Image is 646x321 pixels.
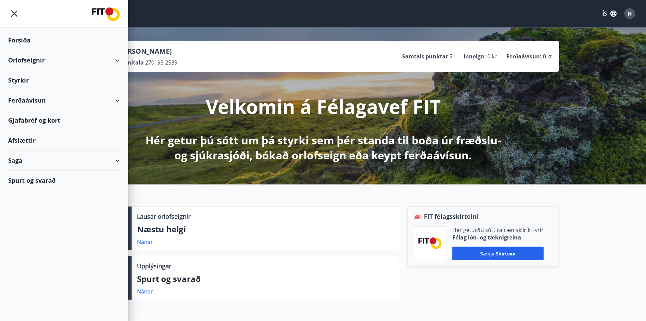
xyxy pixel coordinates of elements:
[137,262,171,270] p: Upplýsingar
[8,7,20,20] button: menu
[8,70,120,90] div: Styrkir
[599,7,620,20] button: ÍS
[8,30,120,50] div: Forsíða
[8,90,120,110] div: Ferðaávísun
[8,50,120,70] div: Orlofseignir
[622,5,638,22] button: H
[137,288,153,295] a: Nánar
[117,59,144,66] p: Kennitala
[8,110,120,130] div: Gjafabréf og kort
[452,247,544,260] button: Sækja skírteini
[137,212,191,221] p: Lausar orlofseignir
[92,7,120,21] img: union_logo
[449,53,455,60] span: 51
[8,150,120,171] div: Saga
[206,93,441,119] p: Velkomin á Félagavef FIT
[424,212,479,221] span: FIT félagsskírteini
[402,53,448,60] p: Samtals punktar
[137,273,393,285] p: Spurt og svarað
[628,10,632,17] span: H
[452,234,544,241] p: Félag iðn- og tæknigreina
[117,47,177,56] p: [PERSON_NAME]
[418,237,442,249] img: FPQVkF9lTnNbbaRSFyT17YYeljoOGk5m51IhT0bO.png
[8,130,120,150] div: Afslættir
[144,133,502,163] p: Hér getur þú sótt um þá styrki sem þér standa til boða úr fræðslu- og sjúkrasjóði, bókað orlofsei...
[464,53,486,60] p: Inneign :
[145,59,177,66] span: 270195-2539
[452,226,544,234] p: Hér geturðu sótt rafræn skilríki fyrir
[8,171,120,190] div: Spurt og svarað
[137,238,153,246] a: Nánar
[506,53,542,60] p: Ferðaávísun :
[487,53,498,60] span: 0 kr.
[543,53,554,60] span: 0 kr.
[137,224,393,235] p: Næstu helgi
